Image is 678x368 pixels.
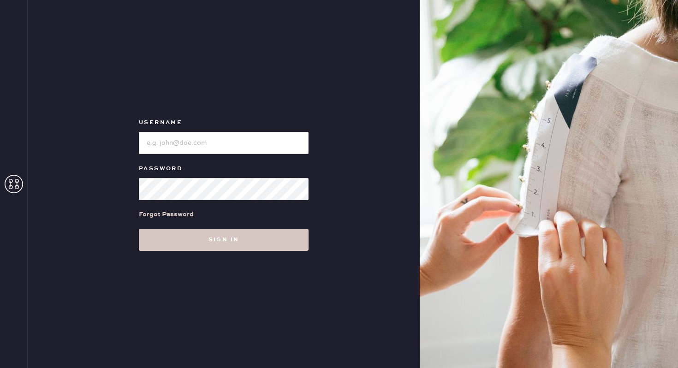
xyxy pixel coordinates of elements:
label: Username [139,117,309,128]
button: Sign in [139,229,309,251]
a: Forgot Password [139,200,194,229]
label: Password [139,163,309,174]
div: Forgot Password [139,209,194,220]
input: e.g. john@doe.com [139,132,309,154]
